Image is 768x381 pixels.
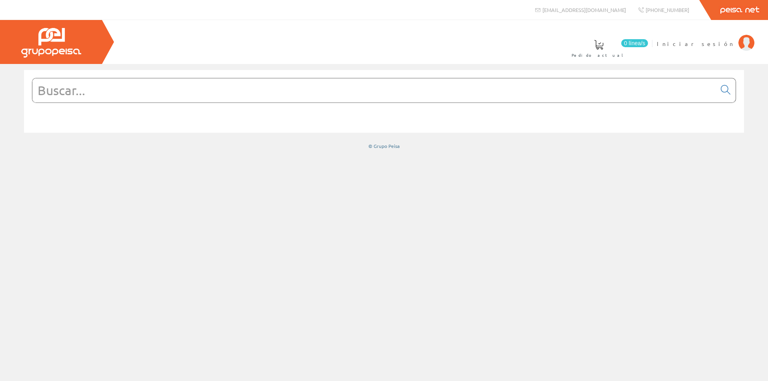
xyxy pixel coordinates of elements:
span: Pedido actual [572,51,626,59]
img: Grupo Peisa [21,28,81,58]
input: Buscar... [32,78,716,102]
span: Iniciar sesión [657,40,734,48]
a: Iniciar sesión [657,33,754,41]
span: 0 línea/s [621,39,648,47]
span: [EMAIL_ADDRESS][DOMAIN_NAME] [542,6,626,13]
div: © Grupo Peisa [24,143,744,150]
span: [PHONE_NUMBER] [646,6,689,13]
